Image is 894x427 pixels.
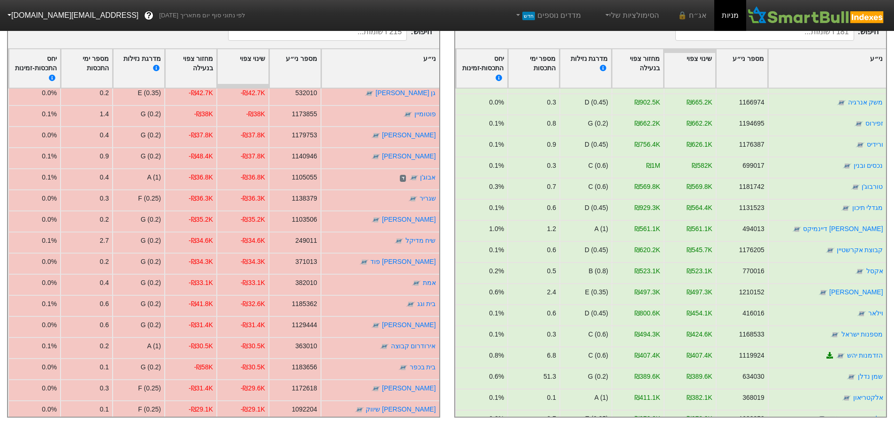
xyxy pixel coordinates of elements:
div: -₪29.6K [241,383,265,393]
div: 0.6 [100,320,109,330]
a: הסימולציות שלי [600,6,663,25]
div: 1092204 [292,405,317,414]
div: -₪31.4K [189,383,213,393]
div: C (0.6) [588,161,608,171]
div: 0.4 [100,130,109,140]
div: G (0.2) [141,109,161,119]
div: ₪626.1K [686,140,712,150]
div: 699017 [742,161,764,171]
div: ₪800.6K [634,308,660,318]
span: חדש [522,12,535,20]
div: 0.2 [100,341,109,351]
span: ד [818,416,825,424]
a: נכסים ובנין [853,162,883,169]
img: tase link [830,330,840,340]
div: -₪58K [194,362,213,372]
div: F (0.25) [138,194,161,203]
a: קבוצת אקרשטיין [836,246,883,254]
div: -₪37.8K [241,151,265,161]
div: 0.1% [42,299,57,309]
a: ורידיס [866,141,883,148]
div: 634030 [742,372,764,382]
div: 0.8 [547,119,556,128]
a: וילאר [868,309,883,317]
a: [PERSON_NAME] [382,131,436,139]
div: D (0.45) [584,97,608,107]
div: G (0.2) [141,130,161,140]
a: אמת [423,279,436,286]
div: ₪569.8K [686,182,712,192]
div: 0.0% [42,130,57,140]
div: G (0.2) [141,236,161,246]
div: -₪36.3K [241,194,265,203]
div: 6.8 [547,351,556,360]
div: -₪34.6K [189,236,213,246]
a: [PERSON_NAME] שיווק [366,405,436,413]
div: Toggle SortBy [664,49,715,88]
div: -₪32.6K [241,299,265,309]
div: 0.5 [547,266,556,276]
div: -₪36.8K [189,172,213,182]
a: מדדים נוספיםחדש [510,6,585,25]
div: -₪29.1K [189,405,213,414]
div: 0.0% [42,257,57,267]
a: [PERSON_NAME] דיינמיקס [803,225,883,232]
a: טורבוג'ן [861,183,883,190]
div: 0.3 [547,161,556,171]
img: tase link [371,384,381,394]
div: 0.0% [42,320,57,330]
div: G (0.2) [141,362,161,372]
div: -₪38K [194,109,213,119]
div: Toggle SortBy [165,49,216,88]
a: [PERSON_NAME] [382,216,436,223]
div: 0.2% [489,266,504,276]
div: G (0.2) [588,372,608,382]
div: 0.0% [42,405,57,414]
div: 1176387 [739,140,764,150]
img: tase link [394,237,404,246]
div: ₪662.2K [634,119,660,128]
input: 181 רשומות... [675,23,854,41]
div: 416016 [742,308,764,318]
div: 1181742 [739,182,764,192]
img: tase link [409,173,419,183]
img: tase link [355,405,364,415]
div: -₪30.5K [241,341,265,351]
a: משק אנרגיה [848,98,883,106]
div: 0.3 [547,97,556,107]
div: 249011 [295,236,317,246]
img: tase link [842,162,852,171]
div: D (0.45) [584,308,608,318]
div: 0.1 [100,405,109,414]
div: -₪42.7K [189,88,213,98]
div: C (0.6) [588,351,608,360]
div: 0.1% [489,393,504,403]
div: E (0.35) [585,287,608,297]
div: -₪34.3K [189,257,213,267]
div: ₪407.4K [634,351,660,360]
div: ₪411.1K [634,393,660,403]
a: אבוג'ן [420,173,436,181]
div: ₪424.6K [686,330,712,339]
div: 0.9 [100,151,109,161]
img: tase link [371,131,381,141]
a: זפירוס [865,120,883,127]
img: tase link [380,342,389,352]
div: 0.2 [100,215,109,225]
div: -₪35.2K [189,215,213,225]
div: 532010 [295,88,317,98]
div: ₪756.4K [634,140,660,150]
div: 1082858 [739,414,764,424]
div: Toggle SortBy [321,49,439,88]
img: tase link [856,141,865,150]
img: tase link [359,258,369,267]
img: tase link [371,321,381,330]
div: 1173855 [292,109,317,119]
div: G (0.2) [141,278,161,288]
div: Toggle SortBy [456,49,507,88]
div: 0.1% [42,172,57,182]
div: A (1) [147,341,161,351]
div: 1119924 [739,351,764,360]
img: tase link [855,267,864,277]
div: Toggle SortBy [716,49,767,88]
